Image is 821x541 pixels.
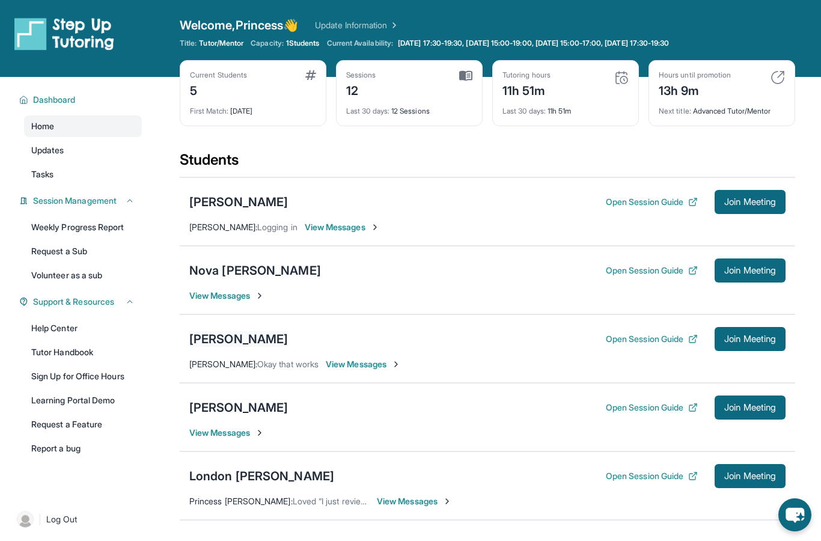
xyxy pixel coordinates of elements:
img: card [771,70,785,85]
a: Tasks [24,164,142,185]
button: chat-button [778,498,811,531]
span: Join Meeting [724,335,776,343]
a: Weekly Progress Report [24,216,142,238]
span: Home [31,120,54,132]
button: Support & Resources [28,296,135,308]
img: Chevron-Right [255,428,264,438]
a: Updates [24,139,142,161]
button: Join Meeting [715,258,786,283]
span: Session Management [33,195,117,207]
a: |Log Out [12,506,142,533]
a: [DATE] 17:30-19:30, [DATE] 15:00-19:00, [DATE] 15:00-17:00, [DATE] 17:30-19:30 [395,38,671,48]
button: Join Meeting [715,464,786,488]
a: Home [24,115,142,137]
a: Tutor Handbook [24,341,142,363]
span: Princess [PERSON_NAME] : [189,496,293,506]
div: Sessions [346,70,376,80]
div: Advanced Tutor/Mentor [659,99,785,116]
span: View Messages [377,495,452,507]
img: user-img [17,511,34,528]
span: Title: [180,38,197,48]
span: | [38,512,41,527]
span: Tasks [31,168,53,180]
a: Request a Sub [24,240,142,262]
button: Open Session Guide [606,264,698,277]
span: Welcome, Princess 👋 [180,17,298,34]
img: card [305,70,316,80]
img: Chevron-Right [255,291,264,301]
span: Okay that works [257,359,319,369]
div: 11h 51m [502,99,629,116]
img: Chevron-Right [391,359,401,369]
span: 1 Students [286,38,320,48]
span: Current Availability: [327,38,393,48]
a: Report a bug [24,438,142,459]
span: [PERSON_NAME] : [189,222,257,232]
div: 13h 9m [659,80,731,99]
div: [DATE] [190,99,316,116]
button: Session Management [28,195,135,207]
div: Hours until promotion [659,70,731,80]
span: [DATE] 17:30-19:30, [DATE] 15:00-19:00, [DATE] 15:00-17:00, [DATE] 17:30-19:30 [398,38,669,48]
span: Join Meeting [724,404,776,411]
a: Sign Up for Office Hours [24,365,142,387]
span: First Match : [190,106,228,115]
a: Help Center [24,317,142,339]
span: Loved “I just reviewed and she missed 8 out of 12 so will need lots of help with the story proble... [293,496,671,506]
button: Dashboard [28,94,135,106]
span: Join Meeting [724,472,776,480]
span: Last 30 days : [502,106,546,115]
button: Join Meeting [715,396,786,420]
a: Learning Portal Demo [24,390,142,411]
button: Open Session Guide [606,470,698,482]
img: card [614,70,629,85]
span: View Messages [189,427,264,439]
span: Last 30 days : [346,106,389,115]
a: Request a Feature [24,414,142,435]
span: View Messages [305,221,380,233]
div: [PERSON_NAME] [189,399,288,416]
span: Support & Resources [33,296,114,308]
button: Open Session Guide [606,196,698,208]
div: 11h 51m [502,80,551,99]
div: 12 [346,80,376,99]
div: Tutoring hours [502,70,551,80]
span: Tutor/Mentor [199,38,243,48]
span: Next title : [659,106,691,115]
span: Updates [31,144,64,156]
div: [PERSON_NAME] [189,194,288,210]
div: London [PERSON_NAME] [189,468,334,484]
span: [PERSON_NAME] : [189,359,257,369]
span: Join Meeting [724,198,776,206]
span: Logging in [257,222,298,232]
button: Join Meeting [715,190,786,214]
button: Open Session Guide [606,402,698,414]
div: Students [180,150,795,177]
button: Open Session Guide [606,333,698,345]
button: Join Meeting [715,327,786,351]
span: Log Out [46,513,78,525]
div: 5 [190,80,247,99]
a: Update Information [315,19,399,31]
div: Nova [PERSON_NAME] [189,262,321,279]
img: Chevron-Right [370,222,380,232]
div: Current Students [190,70,247,80]
span: Dashboard [33,94,76,106]
img: logo [14,17,114,50]
img: card [459,70,472,81]
span: Capacity: [251,38,284,48]
span: View Messages [189,290,264,302]
img: Chevron Right [387,19,399,31]
span: Join Meeting [724,267,776,274]
a: Volunteer as a sub [24,264,142,286]
img: Chevron-Right [442,497,452,506]
div: [PERSON_NAME] [189,331,288,347]
div: 12 Sessions [346,99,472,116]
span: View Messages [326,358,401,370]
